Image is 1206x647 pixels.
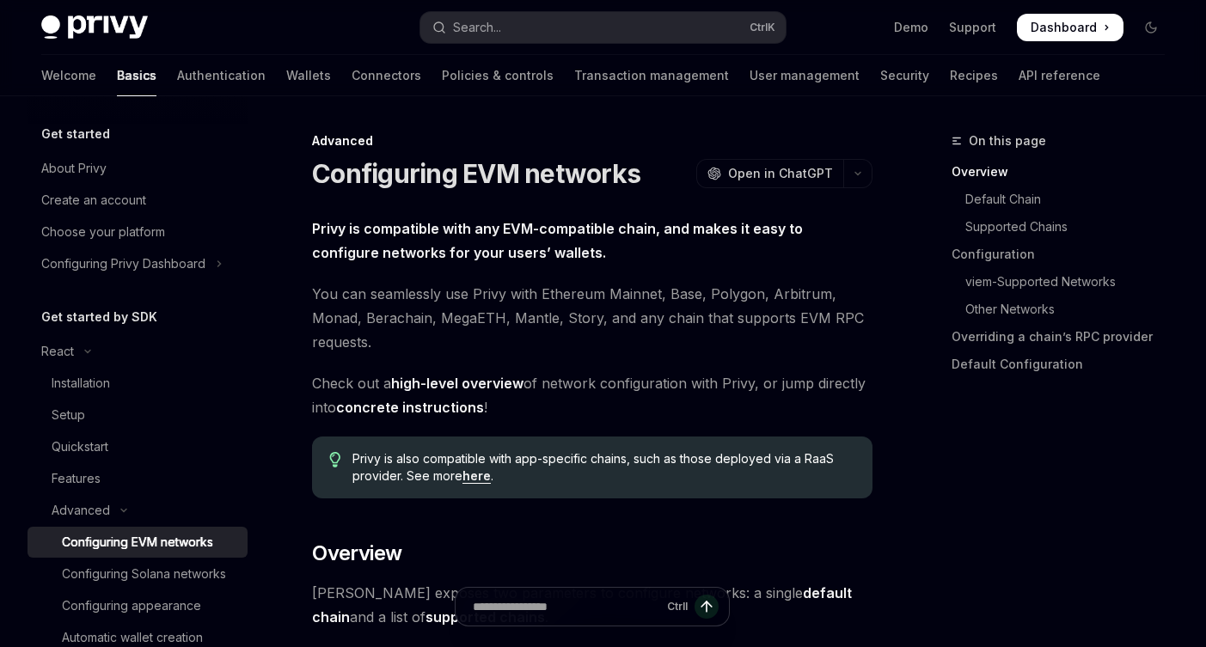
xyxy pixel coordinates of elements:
a: Installation [28,368,248,399]
span: Check out a of network configuration with Privy, or jump directly into ! [312,371,872,419]
a: concrete instructions [336,399,484,417]
strong: Privy is compatible with any EVM-compatible chain, and makes it easy to configure networks for yo... [312,220,803,261]
a: Policies & controls [442,55,554,96]
a: Choose your platform [28,217,248,247]
button: Open search [420,12,786,43]
div: Advanced [312,132,872,150]
h5: Get started [41,124,110,144]
span: You can seamlessly use Privy with Ethereum Mainnet, Base, Polygon, Arbitrum, Monad, Berachain, Me... [312,282,872,354]
button: Toggle dark mode [1137,14,1165,41]
div: Configuring Privy Dashboard [41,253,205,274]
a: Other Networks [952,296,1178,323]
h1: Configuring EVM networks [312,158,640,189]
div: Configuring Solana networks [62,564,226,584]
span: Overview [312,540,401,567]
div: Quickstart [52,436,108,457]
span: Privy is also compatible with app-specific chains, such as those deployed via a RaaS provider. Se... [352,450,855,485]
a: Default Chain [952,186,1178,213]
a: Configuring Solana networks [28,558,248,589]
button: Send message [695,595,719,619]
div: React [41,341,74,362]
a: Quickstart [28,431,248,462]
div: Choose your platform [41,222,165,242]
a: Features [28,463,248,494]
a: Security [880,55,929,96]
input: Ask a question... [473,588,660,626]
button: Open in ChatGPT [696,159,843,188]
a: Setup [28,400,248,430]
a: Wallets [286,55,331,96]
a: Configuring EVM networks [28,527,248,558]
span: [PERSON_NAME] exposes two parameters to configure networks: a single and a list of . [312,581,872,629]
img: dark logo [41,15,148,40]
a: Basics [117,55,156,96]
a: Welcome [41,55,96,96]
span: Ctrl K [750,21,775,34]
a: Configuration [952,241,1178,268]
a: Default Configuration [952,351,1178,378]
div: Configuring EVM networks [62,532,213,552]
button: Toggle React section [28,336,248,367]
svg: Tip [329,452,341,467]
button: Toggle Configuring Privy Dashboard section [28,248,248,279]
a: User management [750,55,860,96]
a: Connectors [352,55,421,96]
a: Overview [952,158,1178,186]
div: Installation [52,373,110,394]
a: viem-Supported Networks [952,268,1178,296]
a: About Privy [28,153,248,184]
a: Transaction management [574,55,729,96]
a: Dashboard [1017,14,1123,41]
div: Configuring appearance [62,595,201,616]
div: Setup [52,405,85,425]
div: Create an account [41,190,146,211]
div: Features [52,468,101,489]
h5: Get started by SDK [41,307,157,327]
a: Support [949,19,996,36]
div: Advanced [52,500,110,521]
a: Overriding a chain’s RPC provider [952,323,1178,351]
a: Recipes [950,55,998,96]
div: About Privy [41,158,107,179]
a: Demo [894,19,928,36]
span: Dashboard [1031,19,1097,36]
button: Toggle Advanced section [28,495,248,526]
span: Open in ChatGPT [728,165,833,182]
a: Configuring appearance [28,590,248,621]
a: here [462,468,491,484]
div: Search... [453,17,501,38]
a: Create an account [28,185,248,216]
span: On this page [969,131,1046,151]
a: high-level overview [391,375,523,393]
a: Supported Chains [952,213,1178,241]
a: API reference [1019,55,1100,96]
a: Authentication [177,55,266,96]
